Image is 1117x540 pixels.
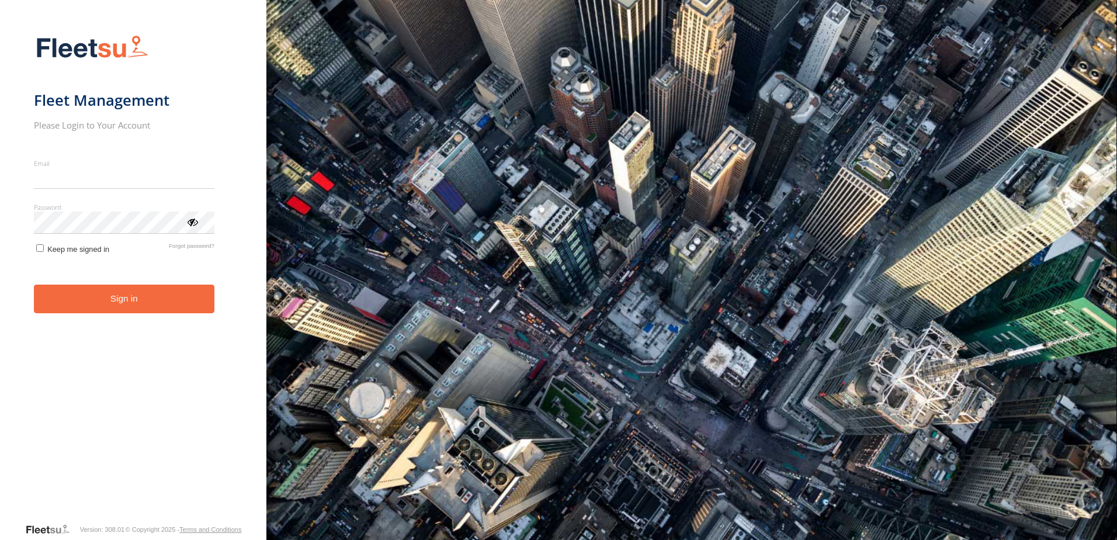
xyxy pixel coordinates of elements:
label: Password [34,203,214,212]
div: ViewPassword [186,216,198,227]
button: Sign in [34,285,214,313]
div: © Copyright 2025 - [126,526,242,533]
h1: Fleet Management [34,91,214,110]
a: Terms and Conditions [179,526,241,533]
input: Keep me signed in [36,244,44,252]
label: Email [34,159,214,168]
a: Visit our Website [25,524,79,535]
span: Keep me signed in [47,245,109,254]
img: Fleetsu [34,33,151,63]
div: Version: 308.01 [80,526,124,533]
form: main [34,28,233,522]
h2: Please Login to Your Account [34,119,214,131]
a: Forgot password? [169,243,214,254]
